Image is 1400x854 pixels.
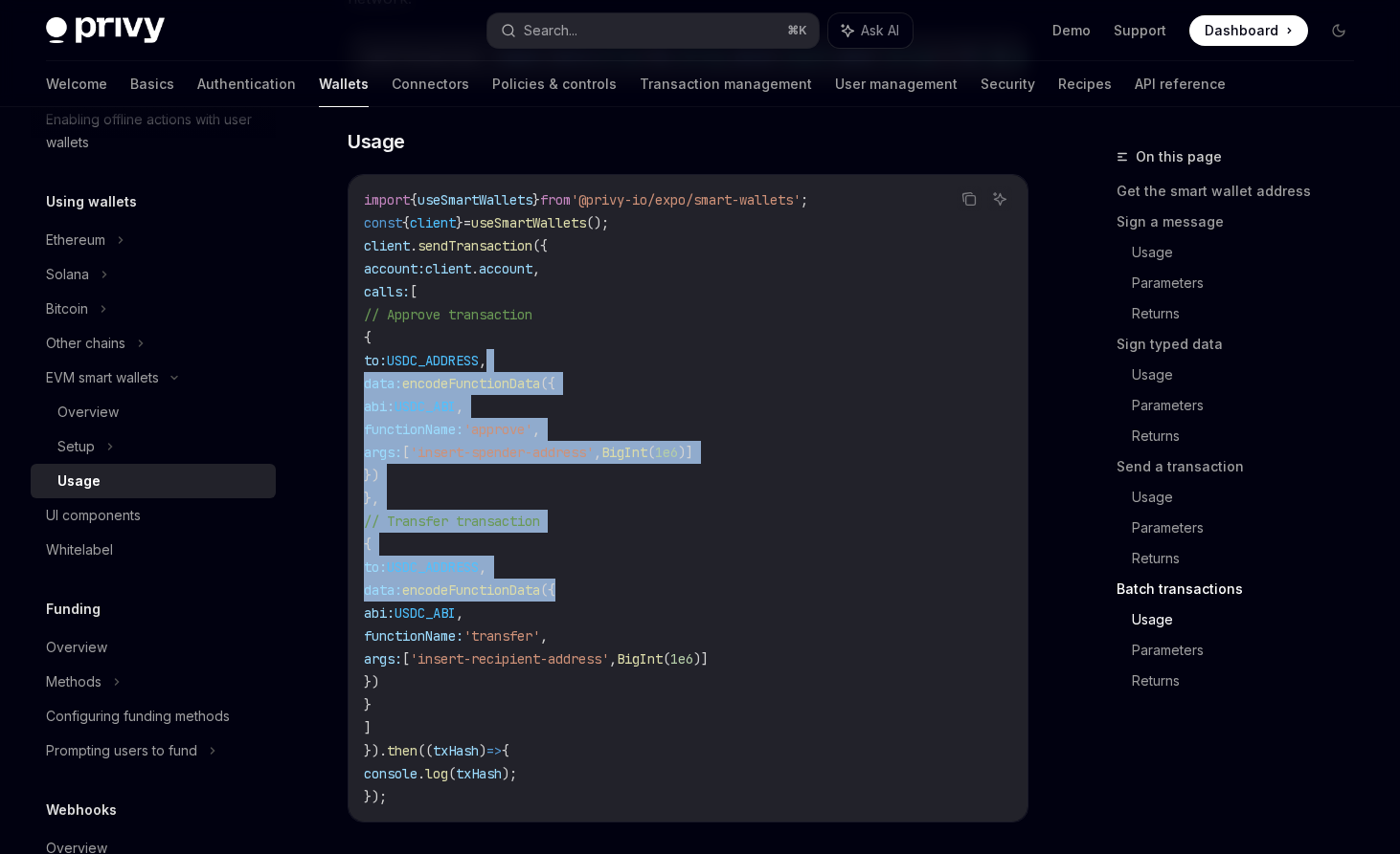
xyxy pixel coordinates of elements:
a: Get the smart wallet address [1117,176,1369,207]
span: then [387,742,418,759]
div: Ethereum [46,229,105,252]
span: ( [647,444,655,461]
div: Overview [57,401,119,424]
a: Wallets [319,61,369,107]
span: data: [364,581,402,599]
a: Usage [31,464,276,498]
a: Basics [130,61,174,107]
span: log [425,765,448,782]
span: const [364,214,402,231]
a: Returns [1132,666,1369,696]
span: 'approve' [463,421,532,438]
span: , [594,444,601,461]
span: account [479,260,532,277]
span: ); [502,765,517,782]
span: , [540,627,548,645]
span: to: [364,352,387,369]
span: (); [586,214,609,231]
a: Parameters [1132,390,1369,421]
span: }, [364,490,379,507]
a: Recipes [1058,61,1112,107]
a: Returns [1132,543,1369,574]
span: }) [364,467,379,484]
span: . [410,237,418,254]
span: 1e6 [655,444,678,461]
a: Security [981,61,1035,107]
span: Ask AI [861,21,899,40]
span: txHash [433,742,479,759]
span: BigInt [617,650,663,668]
a: Parameters [1132,513,1369,543]
a: Returns [1132,298,1369,329]
a: Welcome [46,61,107,107]
div: Configuring funding methods [46,705,230,728]
span: ] [364,719,372,736]
img: dark logo [46,17,165,44]
span: import [364,191,410,208]
a: UI components [31,498,276,533]
span: } [532,191,540,208]
span: ) [479,742,486,759]
button: Toggle dark mode [1323,15,1354,46]
a: API reference [1135,61,1226,107]
span: 'insert-recipient-address' [410,650,609,668]
span: }). [364,742,387,759]
span: to: [364,558,387,576]
span: ⌘ K [787,23,807,38]
span: calls: [364,283,410,300]
span: account: [364,260,425,277]
a: Whitelabel [31,533,276,567]
span: USDC_ABI [395,604,456,622]
span: { [502,742,509,759]
div: Prompting users to fund [46,739,197,762]
div: Solana [46,263,89,286]
span: client [410,214,456,231]
a: Sign a message [1117,207,1369,237]
span: client [364,237,410,254]
span: from [540,191,571,208]
a: Returns [1132,421,1369,451]
div: UI components [46,504,141,527]
span: , [532,260,540,277]
span: abi: [364,398,395,415]
span: sendTransaction [418,237,532,254]
a: Configuring funding methods [31,699,276,734]
span: USDC_ABI [395,398,456,415]
a: User management [835,61,958,107]
h5: Using wallets [46,190,137,213]
span: => [486,742,502,759]
a: Usage [1132,360,1369,390]
span: abi: [364,604,395,622]
span: ( [663,650,670,668]
div: EVM smart wallets [46,366,159,389]
button: Search...⌘K [487,13,820,48]
span: (( [418,742,433,759]
span: { [364,536,372,553]
span: // Transfer transaction [364,513,540,530]
a: Overview [31,630,276,665]
span: . [418,765,425,782]
span: = [463,214,471,231]
div: Setup [57,435,95,458]
a: Parameters [1132,268,1369,298]
span: )] [693,650,709,668]
div: Search... [524,19,577,42]
span: { [410,191,418,208]
a: Connectors [392,61,469,107]
span: }); [364,788,387,805]
span: encodeFunctionData [402,375,540,392]
span: } [364,696,372,713]
span: } [456,214,463,231]
button: Ask AI [828,13,913,48]
a: Usage [1132,237,1369,268]
span: functionName: [364,421,463,438]
span: encodeFunctionData [402,581,540,599]
h5: Webhooks [46,799,117,821]
a: Sign typed data [1117,329,1369,360]
span: useSmartWallets [418,191,532,208]
span: data: [364,375,402,392]
span: BigInt [601,444,647,461]
span: ; [801,191,808,208]
a: Overview [31,395,276,429]
div: Methods [46,670,102,693]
